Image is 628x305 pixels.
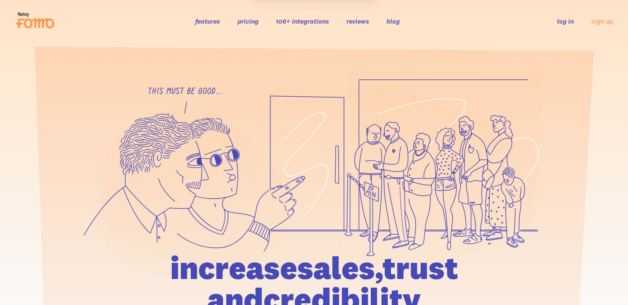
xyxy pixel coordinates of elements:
a: features [195,17,220,25]
a: blog [386,17,400,25]
a: sign up [591,17,613,26]
a: log in [557,17,574,25]
a: reviews [346,17,369,25]
a: 106+ integrations [276,17,329,25]
a: pricing [237,17,258,25]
